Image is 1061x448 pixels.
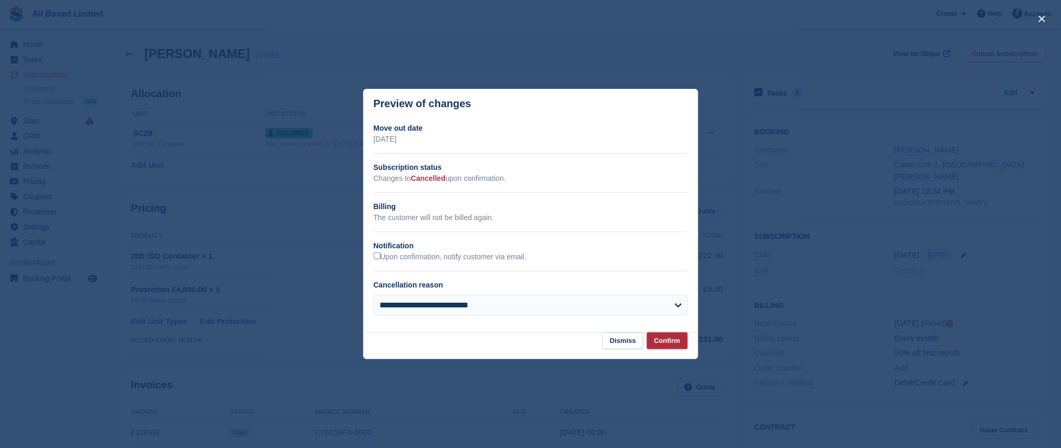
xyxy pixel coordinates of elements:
span: Cancelled [411,174,445,182]
h2: Subscription status [374,162,688,173]
label: Cancellation reason [374,281,443,289]
input: Upon confirmation, notify customer via email. [374,252,381,259]
button: Confirm [647,332,688,350]
p: The customer will not be billed again. [374,212,688,223]
h2: Billing [374,201,688,212]
label: Upon confirmation, notify customer via email. [374,252,527,262]
button: close [1034,10,1051,27]
button: Dismiss [602,332,643,350]
p: Changes to upon confirmation. [374,173,688,184]
h2: Notification [374,240,688,251]
p: Preview of changes [374,98,472,110]
h2: Move out date [374,123,688,134]
p: [DATE] [374,134,688,145]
